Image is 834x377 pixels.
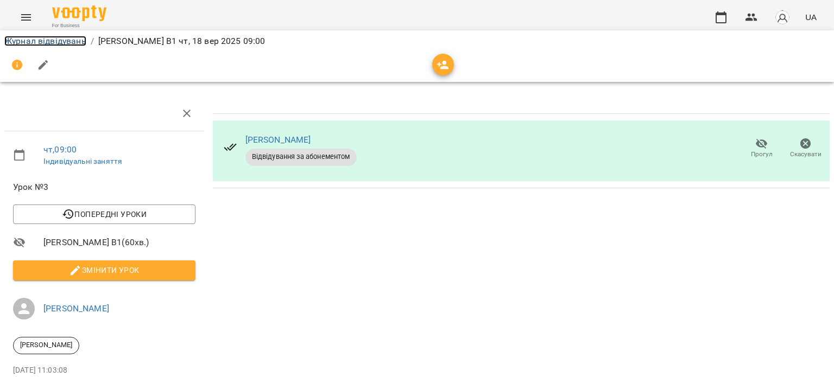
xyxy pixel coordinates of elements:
[52,5,106,21] img: Voopty Logo
[805,11,817,23] span: UA
[43,236,195,249] span: [PERSON_NAME] В1 ( 60 хв. )
[4,35,830,48] nav: breadcrumb
[13,365,195,376] p: [DATE] 11:03:08
[13,205,195,224] button: Попередні уроки
[790,150,822,159] span: Скасувати
[4,36,86,46] a: Журнал відвідувань
[14,340,79,350] span: [PERSON_NAME]
[98,35,266,48] p: [PERSON_NAME] В1 чт, 18 вер 2025 09:00
[43,303,109,314] a: [PERSON_NAME]
[784,133,827,164] button: Скасувати
[13,337,79,354] div: [PERSON_NAME]
[245,135,311,145] a: [PERSON_NAME]
[245,152,357,162] span: Відвідування за абонементом
[43,157,122,165] a: Індивідуальні заняття
[43,144,77,155] a: чт , 09:00
[775,10,790,25] img: avatar_s.png
[22,264,187,277] span: Змінити урок
[801,7,821,27] button: UA
[52,22,106,29] span: For Business
[13,181,195,194] span: Урок №3
[13,4,39,30] button: Menu
[13,260,195,280] button: Змінити урок
[22,208,187,221] span: Попередні уроки
[91,35,94,48] li: /
[751,150,773,159] span: Прогул
[740,133,784,164] button: Прогул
